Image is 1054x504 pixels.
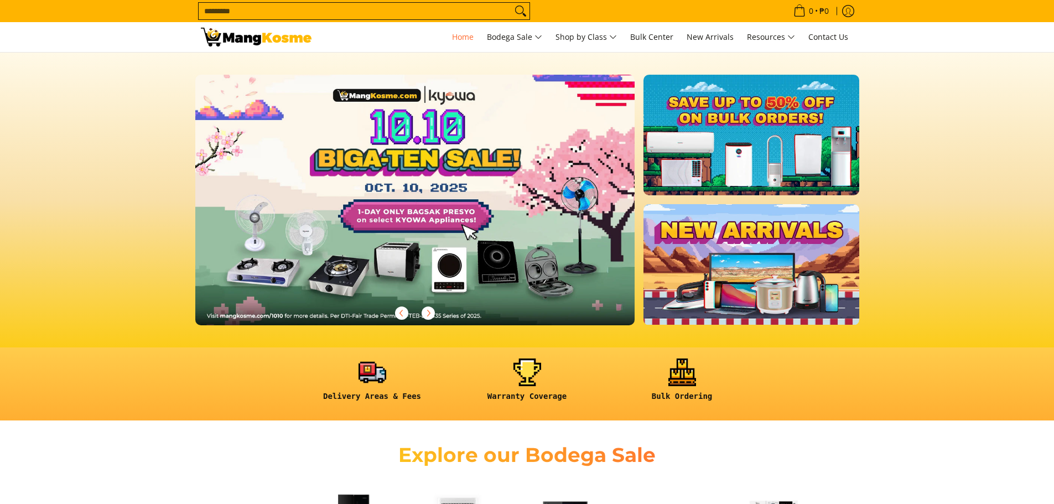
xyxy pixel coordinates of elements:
a: More [195,75,671,343]
span: Home [452,32,474,42]
img: Mang Kosme: Your Home Appliances Warehouse Sale Partner! [201,28,311,46]
a: Home [446,22,479,52]
span: Shop by Class [555,30,617,44]
span: • [790,5,832,17]
span: Resources [747,30,795,44]
span: Bulk Center [630,32,673,42]
span: Contact Us [808,32,848,42]
a: Contact Us [803,22,854,52]
button: Next [416,301,440,325]
h2: Explore our Bodega Sale [367,443,688,467]
a: <h6><strong>Delivery Areas & Fees</strong></h6> [300,358,444,410]
a: New Arrivals [681,22,739,52]
span: Bodega Sale [487,30,542,44]
nav: Main Menu [323,22,854,52]
a: <h6><strong>Warranty Coverage</strong></h6> [455,358,599,410]
a: <h6><strong>Bulk Ordering</strong></h6> [610,358,754,410]
span: ₱0 [818,7,830,15]
button: Previous [390,301,414,325]
a: Bodega Sale [481,22,548,52]
a: Shop by Class [550,22,622,52]
span: New Arrivals [687,32,734,42]
a: Resources [741,22,801,52]
a: Bulk Center [625,22,679,52]
span: 0 [807,7,815,15]
button: Search [512,3,529,19]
